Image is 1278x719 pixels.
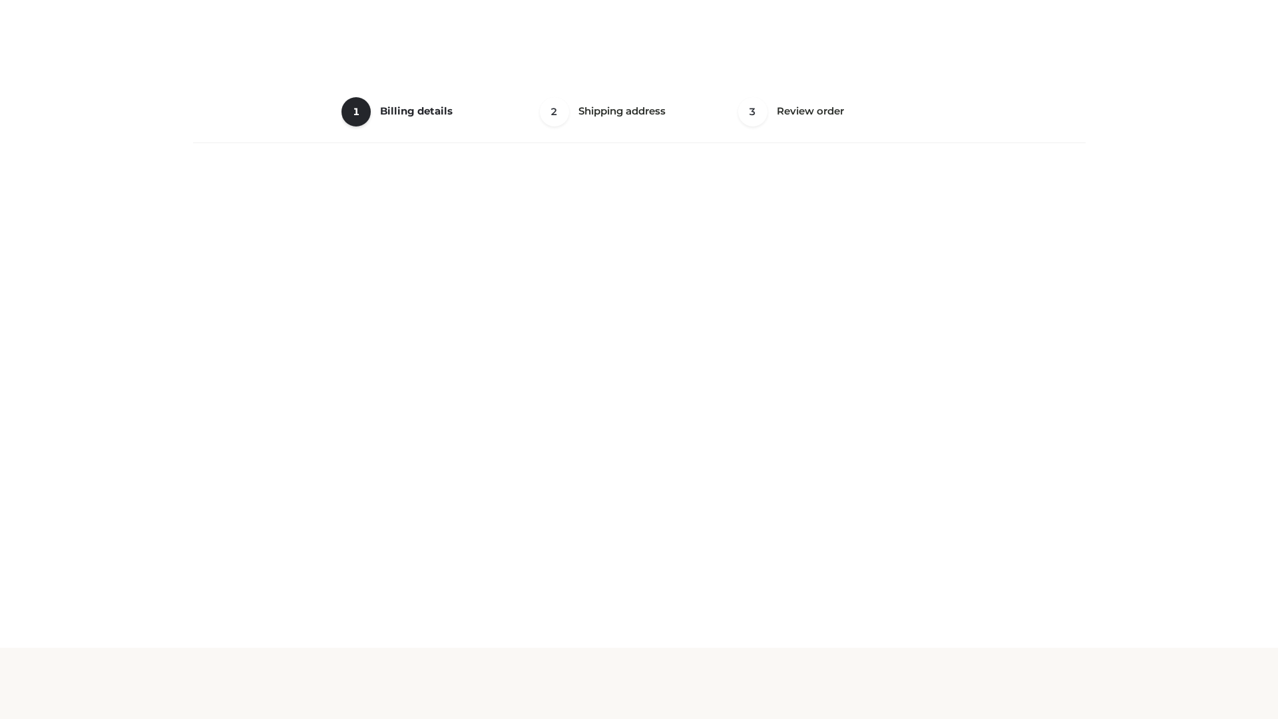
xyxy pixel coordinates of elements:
span: Billing details [380,105,453,117]
span: Review order [777,105,844,117]
span: Shipping address [578,105,666,117]
span: 2 [540,97,569,126]
span: 3 [738,97,767,126]
span: 1 [341,97,371,126]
